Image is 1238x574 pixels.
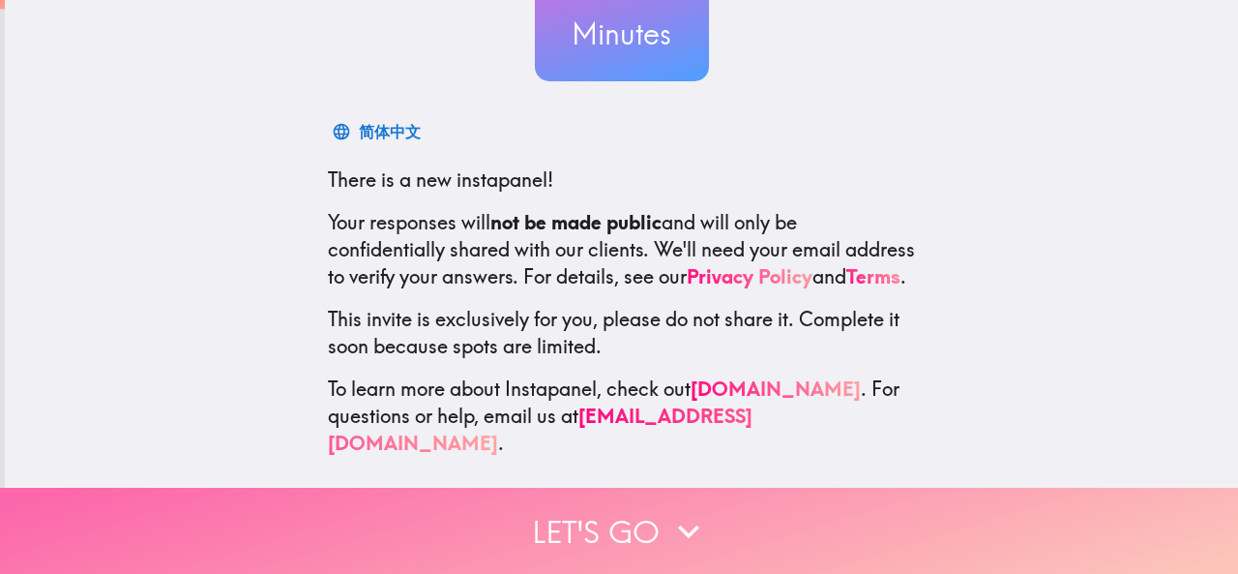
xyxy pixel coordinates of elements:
[359,118,421,145] div: 简体中文
[328,404,752,455] a: [EMAIL_ADDRESS][DOMAIN_NAME]
[328,209,916,290] p: Your responses will and will only be confidentially shared with our clients. We'll need your emai...
[687,264,812,288] a: Privacy Policy
[691,377,861,401] a: [DOMAIN_NAME]
[328,306,916,360] p: This invite is exclusively for you, please do not share it. Complete it soon because spots are li...
[490,210,662,234] b: not be made public
[846,264,900,288] a: Terms
[328,167,553,192] span: There is a new instapanel!
[328,376,916,457] p: To learn more about Instapanel, check out . For questions or help, email us at .
[328,112,428,151] button: 简体中文
[535,14,709,54] h3: Minutes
